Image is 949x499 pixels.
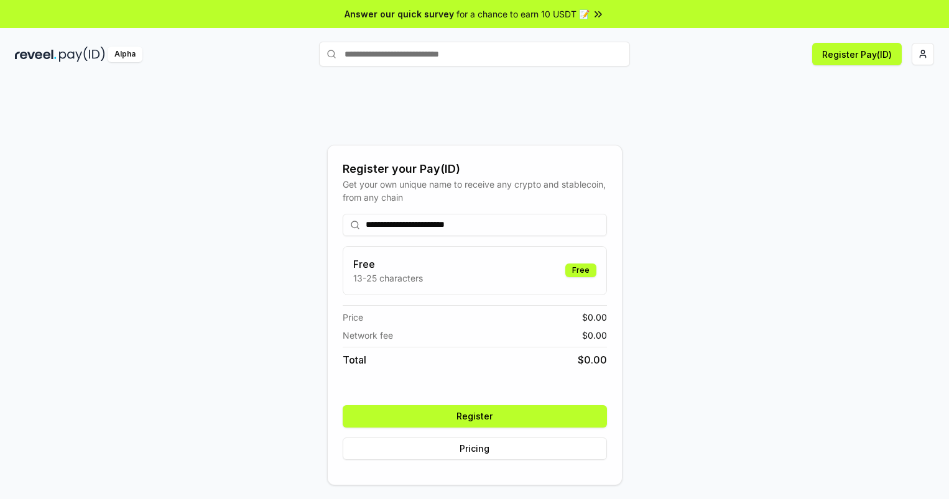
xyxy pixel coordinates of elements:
[565,263,596,277] div: Free
[343,405,607,428] button: Register
[343,311,363,324] span: Price
[353,272,423,285] p: 13-25 characters
[582,329,607,342] span: $ 0.00
[353,257,423,272] h3: Free
[456,7,590,21] span: for a chance to earn 10 USDT 📝
[343,329,393,342] span: Network fee
[812,43,902,65] button: Register Pay(ID)
[59,47,105,62] img: pay_id
[343,352,366,367] span: Total
[108,47,142,62] div: Alpha
[345,7,454,21] span: Answer our quick survey
[343,160,607,178] div: Register your Pay(ID)
[343,437,607,460] button: Pricing
[343,178,607,204] div: Get your own unique name to receive any crypto and stablecoin, from any chain
[582,311,607,324] span: $ 0.00
[15,47,57,62] img: reveel_dark
[578,352,607,367] span: $ 0.00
